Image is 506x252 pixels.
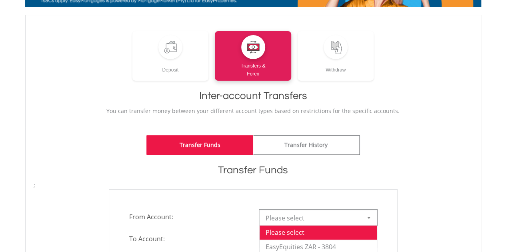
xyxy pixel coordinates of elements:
[215,31,291,81] a: Transfers &Forex
[123,232,253,246] span: To Account:
[34,107,473,115] p: You can transfer money between your different account types based on restrictions for the specifi...
[298,59,374,74] div: Withdraw
[253,135,360,155] a: Transfer History
[123,210,253,224] span: From Account:
[215,59,291,78] div: Transfers & Forex
[146,135,253,155] a: Transfer Funds
[266,210,359,226] span: Please select
[132,31,209,81] a: Deposit
[298,31,374,81] a: Withdraw
[260,225,377,240] li: Please select
[34,163,473,177] h1: Transfer Funds
[132,59,209,74] div: Deposit
[34,89,473,103] h1: Inter-account Transfers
